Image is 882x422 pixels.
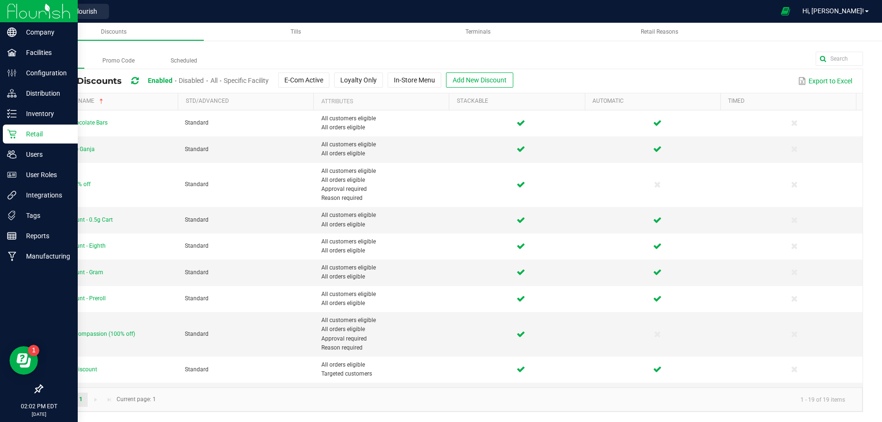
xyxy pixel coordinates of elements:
p: Retail [17,128,73,140]
span: Reason required [321,343,447,352]
span: Targeted customers [321,369,447,378]
span: Add New Discount [453,76,507,84]
button: E-Com Active [278,72,329,88]
p: User Roles [17,169,73,180]
iframe: Resource center [9,346,38,375]
span: All orders eligible [321,299,447,308]
span: All customers eligible [321,316,447,325]
p: Distribution [17,88,73,99]
span: All orders eligible [321,325,447,334]
button: Add New Discount [446,72,513,88]
a: Discount NameSortable [49,98,174,105]
p: Company [17,27,73,38]
span: All orders eligible [321,246,447,255]
inline-svg: Users [7,150,17,159]
p: Integrations [17,189,73,201]
inline-svg: Distribution [7,89,17,98]
p: Manufacturing [17,251,73,262]
span: All [210,77,218,84]
button: In-Store Menu [388,72,441,88]
span: Standard [185,119,209,126]
inline-svg: User Roles [7,170,17,180]
button: Loyalty Only [334,72,383,88]
span: Disabled [179,77,204,84]
span: Standard [185,242,209,249]
inline-svg: Reports [7,231,17,241]
kendo-pager: Current page: 1 [42,387,863,412]
span: Retail Reasons [641,28,678,35]
span: All customers eligible [321,140,447,149]
span: Standard [185,295,209,302]
span: Standard [185,146,209,153]
a: TimedSortable [728,98,853,105]
inline-svg: Configuration [7,68,17,78]
inline-svg: Retail [7,129,17,139]
span: All orders eligible [321,272,447,281]
span: Sortable [98,98,105,105]
span: Standard [185,366,209,373]
a: AutomaticSortable [592,98,717,105]
a: Std/AdvancedSortable [186,98,310,105]
div: Retail Discounts [49,72,520,90]
span: Discounts [101,28,127,35]
button: Export to Excel [796,73,855,89]
span: All orders eligible [321,360,447,369]
input: Search [816,52,863,66]
span: All orders eligible [321,220,447,229]
span: Approval required [321,334,447,343]
span: Hi, [PERSON_NAME]! [802,7,864,15]
span: Standard [185,269,209,276]
span: All customers eligible [321,386,447,395]
span: All customers eligible [321,211,447,220]
span: Standard [185,216,209,223]
span: Reason required [321,194,447,203]
span: All orders eligible [321,123,447,132]
p: 02:02 PM EDT [4,402,73,411]
span: All customers eligible [321,263,447,272]
inline-svg: Inventory [7,109,17,118]
inline-svg: Facilities [7,48,17,57]
span: All customers eligible [321,290,447,299]
span: Approval required [321,185,447,194]
span: All customers eligible [321,167,447,176]
p: Tags [17,210,73,221]
span: All orders eligible [321,176,447,185]
iframe: Resource center unread badge [28,345,39,356]
a: StackableSortable [457,98,582,105]
kendo-pager-info: 1 - 19 of 19 items [162,392,853,407]
th: Attributes [313,93,449,110]
p: Inventory [17,108,73,119]
inline-svg: Integrations [7,190,17,200]
span: Enabled [148,77,173,84]
span: 20% off Chocolate Bars [48,119,108,126]
span: Terminals [465,28,491,35]
span: Standard [185,181,209,188]
p: Users [17,149,73,160]
span: All customers eligible [321,114,447,123]
label: Promo Code [84,54,153,68]
inline-svg: Manufacturing [7,251,17,261]
span: Open Ecommerce Menu [775,2,796,20]
inline-svg: Tags [7,211,17,220]
p: Facilities [17,47,73,58]
a: Page 1 [74,393,88,407]
span: Tills [291,28,301,35]
p: Reports [17,230,73,242]
p: Configuration [17,67,73,79]
span: Daily Discount - 0.5g Cart [48,216,113,223]
label: Scheduled [153,54,215,68]
span: Specific Facility [224,77,269,84]
inline-svg: Company [7,27,17,37]
span: All customers eligible [321,237,447,246]
p: [DATE] [4,411,73,418]
span: All orders eligible [321,149,447,158]
span: Employee Compassion (100% off) [48,331,135,337]
span: Standard [185,331,209,337]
